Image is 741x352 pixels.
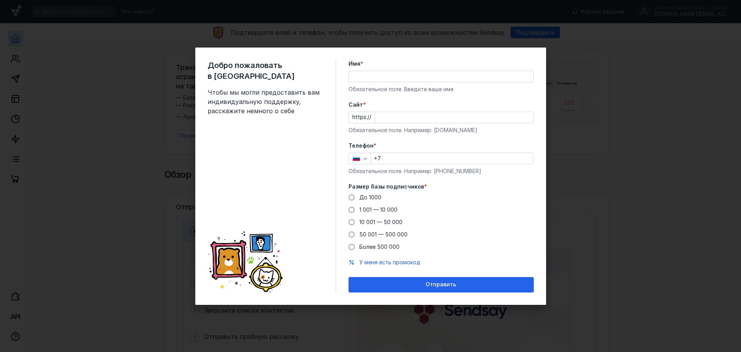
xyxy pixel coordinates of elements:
span: Отправить [426,281,456,288]
button: У меня есть промокод [359,258,420,266]
span: Размер базы подписчиков [349,183,424,190]
button: Отправить [349,277,534,292]
span: Чтобы мы могли предоставить вам индивидуальную поддержку, расскажите немного о себе [208,88,323,116]
span: 50 001 — 500 000 [359,231,408,238]
div: Обязательное поле. Например: [DOMAIN_NAME] [349,126,534,134]
span: У меня есть промокод [359,259,420,265]
span: Добро пожаловать в [GEOGRAPHIC_DATA] [208,60,323,82]
span: Имя [349,60,360,68]
span: 10 001 — 50 000 [359,219,403,225]
div: Обязательное поле. Например: [PHONE_NUMBER] [349,167,534,175]
span: Cайт [349,101,363,109]
span: Более 500 000 [359,243,399,250]
span: 1 001 — 10 000 [359,206,398,213]
div: Обязательное поле. Введите ваше имя [349,85,534,93]
span: До 1000 [359,194,381,201]
span: Телефон [349,142,374,150]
